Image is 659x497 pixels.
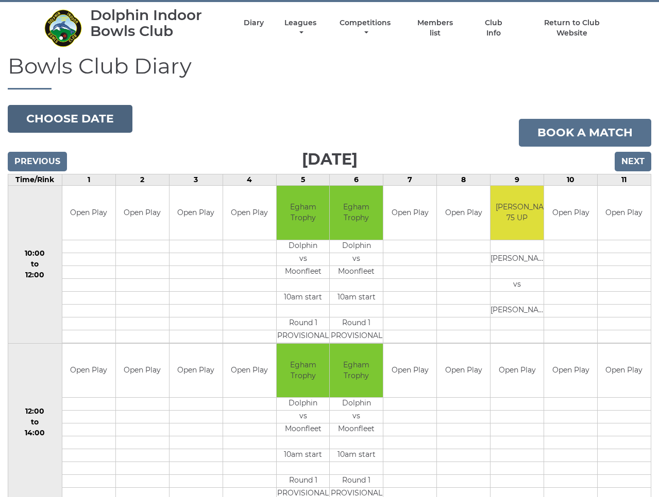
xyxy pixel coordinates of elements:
[383,174,437,186] td: 7
[277,398,330,411] td: Dolphin
[62,174,115,186] td: 1
[223,344,276,398] td: Open Play
[8,54,651,90] h1: Bowls Club Diary
[330,449,383,462] td: 10am start
[383,186,436,240] td: Open Play
[597,174,651,186] td: 11
[491,304,544,317] td: [PERSON_NAME]
[330,291,383,304] td: 10am start
[116,344,169,398] td: Open Play
[277,186,330,240] td: Egham Trophy
[330,330,383,343] td: PROVISIONAL
[169,174,223,186] td: 3
[330,423,383,436] td: Moonfleet
[544,174,598,186] td: 10
[8,105,132,133] button: Choose date
[437,186,490,240] td: Open Play
[277,330,330,343] td: PROVISIONAL
[437,344,490,398] td: Open Play
[277,423,330,436] td: Moonfleet
[277,265,330,278] td: Moonfleet
[528,18,615,38] a: Return to Club Website
[330,174,383,186] td: 6
[277,240,330,253] td: Dolphin
[330,186,383,240] td: Egham Trophy
[276,174,330,186] td: 5
[62,186,115,240] td: Open Play
[491,186,544,240] td: [PERSON_NAME] 75 UP
[519,119,651,147] a: Book a match
[8,152,67,171] input: Previous
[437,174,491,186] td: 8
[277,344,330,398] td: Egham Trophy
[282,18,319,38] a: Leagues
[491,344,544,398] td: Open Play
[62,344,115,398] td: Open Play
[115,174,169,186] td: 2
[277,253,330,265] td: vs
[90,7,226,39] div: Dolphin Indoor Bowls Club
[277,449,330,462] td: 10am start
[244,18,264,28] a: Diary
[8,174,62,186] td: Time/Rink
[277,411,330,423] td: vs
[477,18,511,38] a: Club Info
[330,475,383,488] td: Round 1
[277,317,330,330] td: Round 1
[598,344,651,398] td: Open Play
[330,344,383,398] td: Egham Trophy
[330,398,383,411] td: Dolphin
[491,278,544,291] td: vs
[330,317,383,330] td: Round 1
[223,186,276,240] td: Open Play
[615,152,651,171] input: Next
[544,344,597,398] td: Open Play
[411,18,459,38] a: Members list
[170,186,223,240] td: Open Play
[170,344,223,398] td: Open Play
[544,186,597,240] td: Open Play
[598,186,651,240] td: Open Play
[330,240,383,253] td: Dolphin
[330,411,383,423] td: vs
[491,174,544,186] td: 9
[383,344,436,398] td: Open Play
[277,475,330,488] td: Round 1
[223,174,276,186] td: 4
[8,186,62,344] td: 10:00 to 12:00
[330,253,383,265] td: vs
[277,291,330,304] td: 10am start
[44,9,82,47] img: Dolphin Indoor Bowls Club
[337,18,394,38] a: Competitions
[116,186,169,240] td: Open Play
[330,265,383,278] td: Moonfleet
[491,253,544,265] td: [PERSON_NAME]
